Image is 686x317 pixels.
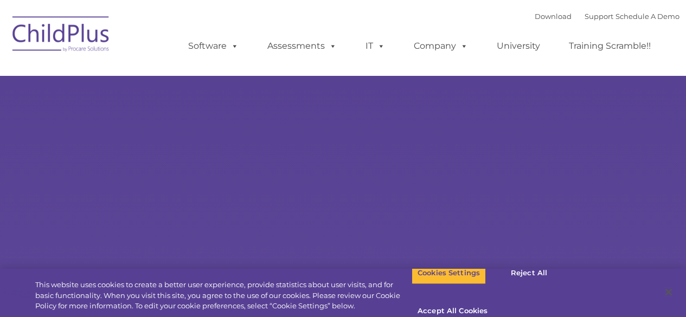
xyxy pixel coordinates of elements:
a: Company [403,35,479,57]
a: Schedule A Demo [616,12,679,21]
a: Training Scramble!! [558,35,662,57]
a: Software [177,35,249,57]
a: University [486,35,551,57]
div: This website uses cookies to create a better user experience, provide statistics about user visit... [35,280,412,312]
button: Close [657,280,681,304]
a: IT [355,35,396,57]
button: Cookies Settings [412,262,486,284]
font: | [535,12,679,21]
button: Reject All [495,262,563,284]
a: Support [585,12,613,21]
img: ChildPlus by Procare Solutions [7,9,116,63]
a: Assessments [257,35,348,57]
a: Download [535,12,572,21]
